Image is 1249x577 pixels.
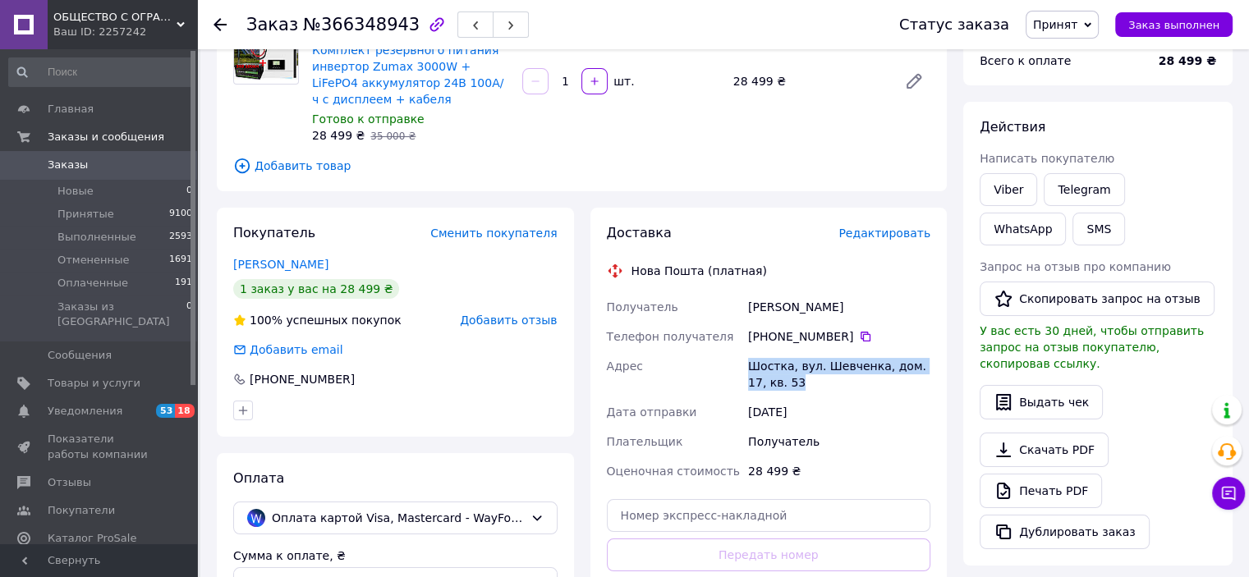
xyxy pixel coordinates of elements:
div: шт. [609,73,636,89]
label: Сумма к оплате, ₴ [233,549,346,562]
span: 53 [156,404,175,418]
div: Статус заказа [899,16,1009,33]
span: Оценочная стоимость [607,465,741,478]
a: Viber [980,173,1037,206]
span: Заказы и сообщения [48,130,164,144]
div: Вернуться назад [214,16,227,33]
div: 28 499 ₴ [745,456,934,486]
span: Редактировать [838,227,930,240]
span: 2593 [169,230,192,245]
div: Нова Пошта (платная) [627,263,771,279]
span: 18 [175,404,194,418]
span: Покупатель [233,225,315,240]
div: [PHONE_NUMBER] [248,371,356,387]
input: Номер экспресс-накладной [607,499,931,532]
span: Оплата [233,470,284,486]
span: 100% [250,314,282,327]
span: Дата отправки [607,405,697,419]
span: Заказ выполнен [1128,19,1219,31]
button: Заказ выполнен [1115,12,1233,37]
span: 191 [175,276,192,291]
span: Добавить товар [233,157,930,175]
span: Покупатели [48,503,115,518]
div: успешных покупок [233,312,402,328]
span: Заказы [48,158,88,172]
span: 35 000 ₴ [370,131,416,142]
button: Скопировать запрос на отзыв [980,282,1215,316]
button: Выдать чек [980,385,1103,419]
div: Добавить email [248,341,345,358]
button: SMS [1072,213,1125,245]
a: Комплект резервного питания инвертор Zumax 3000W + LiFePO4 аккумулятор 24В 100А/ч с дисплеем + ка... [312,44,503,106]
a: Скачать PDF [980,433,1109,467]
span: Выполненные [57,230,136,245]
span: ОБЩЕСТВО С ОГРАНИЧЕННОЙ ОТВЕТСТВЕННОСТЬЮ "АДРОНИКС ТРЕЙДИНГ" [53,10,177,25]
input: Поиск [8,57,194,87]
div: Добавить email [232,341,345,358]
div: [PERSON_NAME] [745,292,934,322]
span: Товары и услуги [48,376,140,391]
b: 28 499 ₴ [1159,54,1217,67]
span: Запрос на отзыв про компанию [980,260,1171,273]
span: Доставка [607,225,672,240]
div: Шостка, вул. Шевченка, дом. 17, кв. 53 [745,351,934,397]
span: Всего к оплате [980,54,1071,67]
span: Принят [1033,18,1077,31]
span: Новые [57,184,94,199]
span: Действия [980,119,1045,135]
a: Telegram [1044,173,1124,206]
div: 1 заказ у вас на 28 499 ₴ [233,279,399,299]
img: Комплект резервного питания инвертор Zumax 3000W + LiFePO4 аккумулятор 24В 100А/ч с дисплеем + ка... [234,24,298,80]
span: Получатель [607,300,678,314]
span: Телефон получателя [607,330,734,343]
span: 28 499 ₴ [312,129,365,142]
span: Адрес [607,359,643,373]
a: Редактировать [898,65,930,98]
span: Плательщик [607,435,683,448]
span: Написать покупателю [980,152,1114,165]
span: Готово к отправке [312,112,425,126]
span: Отзывы [48,475,91,490]
div: 28 499 ₴ [727,70,891,93]
div: [DATE] [745,397,934,427]
span: Добавить отзыв [460,314,557,327]
span: 0 [186,300,192,329]
button: Дублировать заказ [980,515,1150,549]
span: Показатели работы компании [48,432,152,461]
span: Отмененные [57,253,129,268]
span: 0 [186,184,192,199]
a: Печать PDF [980,474,1102,508]
span: Главная [48,102,94,117]
span: Сменить покупателя [430,227,557,240]
span: Принятые [57,207,114,222]
span: 9100 [169,207,192,222]
span: Оплаченные [57,276,128,291]
div: [PHONE_NUMBER] [748,328,930,345]
span: №366348943 [303,15,420,34]
div: Ваш ID: 2257242 [53,25,197,39]
span: Уведомления [48,404,122,419]
div: Получатель [745,427,934,456]
span: Оплата картой Visa, Mastercard - WayForPay [272,509,524,527]
span: Заказ [246,15,298,34]
span: Сообщения [48,348,112,363]
button: Чат с покупателем [1212,477,1245,510]
span: У вас есть 30 дней, чтобы отправить запрос на отзыв покупателю, скопировав ссылку. [980,324,1204,370]
span: 1691 [169,253,192,268]
span: Каталог ProSale [48,531,136,546]
a: [PERSON_NAME] [233,258,328,271]
span: Заказы из [GEOGRAPHIC_DATA] [57,300,186,329]
a: WhatsApp [980,213,1066,245]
